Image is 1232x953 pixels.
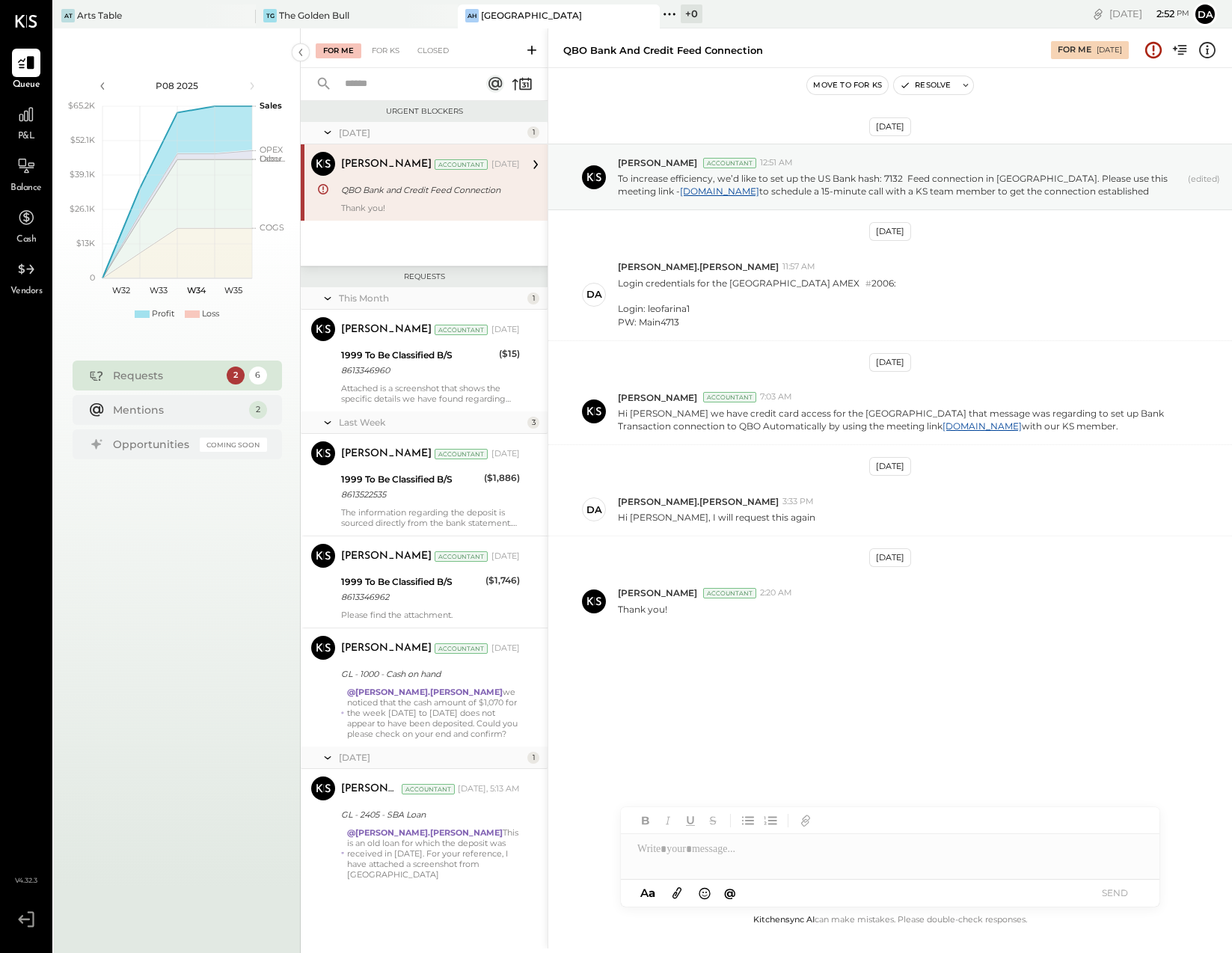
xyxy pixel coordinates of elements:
div: [DATE], 5:13 AM [458,783,520,795]
text: W33 [150,285,168,295]
div: This is an old loan for which the deposit was received in [DATE]. For your reference, I have atta... [347,827,520,880]
text: W34 [186,285,206,295]
strong: @[PERSON_NAME].[PERSON_NAME] [347,827,503,838]
text: $26.1K [70,203,95,214]
a: Cash [1,203,52,247]
div: Accountant [435,551,488,562]
span: [PERSON_NAME].[PERSON_NAME] [618,260,779,273]
text: OPEX [260,144,284,155]
span: 7:03 AM [760,391,792,403]
div: Last Week [339,416,524,429]
div: Coming Soon [200,438,267,452]
div: Login: leofarina1 [618,302,896,315]
div: 1999 To Be Classified B/S [341,348,494,363]
div: da [586,287,602,301]
div: 1 [527,292,539,304]
div: ($1,746) [485,573,520,588]
span: [PERSON_NAME] [618,391,697,404]
div: 1 [527,752,539,764]
a: Queue [1,49,52,92]
div: 1999 To Be Classified B/S [341,574,481,589]
div: [PERSON_NAME] [341,782,399,797]
div: Thank you! [341,203,520,213]
div: [GEOGRAPHIC_DATA] [481,9,582,22]
div: ($1,886) [484,471,520,485]
span: 12:51 AM [760,157,793,169]
text: W32 [112,285,130,295]
div: [DATE] [491,448,520,460]
button: da [1193,2,1217,26]
div: ($15) [499,346,520,361]
div: Accountant [703,588,756,598]
text: Occu... [260,153,285,164]
div: AH [465,9,479,22]
div: [DATE] [869,117,911,136]
div: [PERSON_NAME] [341,157,432,172]
div: [DATE] [1097,45,1122,55]
text: COGS [260,222,284,233]
div: For Me [1058,44,1091,56]
div: [DATE] [339,751,524,764]
div: copy link [1091,6,1106,22]
div: [PERSON_NAME] [341,447,432,462]
button: SEND [1085,883,1144,903]
span: P&L [18,130,35,144]
div: 2 [249,401,267,419]
span: [PERSON_NAME].[PERSON_NAME] [618,495,779,508]
div: PW: Main4713 [618,316,896,328]
div: [PERSON_NAME] [341,322,432,337]
div: GL - 2405 - SBA Loan [341,807,515,822]
a: Balance [1,152,52,195]
button: Unordered List [738,811,758,830]
div: Closed [410,43,456,58]
div: [PERSON_NAME] [341,641,432,656]
span: Queue [13,79,40,92]
div: Accountant [402,784,455,794]
a: [DOMAIN_NAME] [680,186,759,197]
div: Accountant [435,449,488,459]
a: P&L [1,100,52,144]
strong: @[PERSON_NAME].[PERSON_NAME] [347,687,503,697]
button: Aa [636,885,660,901]
div: Please find the attachment. [341,610,520,620]
div: [DATE] [491,643,520,655]
span: 3:33 PM [782,496,814,508]
div: This Month [339,292,524,304]
p: Thank you! [618,603,667,616]
div: 8613346960 [341,363,494,378]
div: + 0 [681,4,702,23]
p: To increase efficiency, we’d like to set up the US Bank hash: 7132 Feed connection in [GEOGRAPHIC... [618,172,1182,197]
span: (edited) [1188,174,1220,197]
button: Bold [636,811,655,830]
div: For KS [364,43,407,58]
div: da [586,503,602,517]
text: W35 [224,285,242,295]
text: $39.1K [70,169,95,180]
button: @ [720,883,741,902]
div: GL - 1000 - Cash on hand [341,667,515,681]
span: @ [724,886,736,900]
span: Balance [10,182,42,195]
div: TG [263,9,277,22]
div: Opportunities [113,437,192,452]
div: 1 [527,126,539,138]
div: QBO Bank and Credit Feed Connection [563,43,763,58]
div: Attached is a screenshot that shows the specific details we have found regarding the credits list... [341,383,520,404]
a: Vendors [1,255,52,298]
text: $13K [76,238,95,248]
div: [DATE] [869,353,911,372]
span: Cash [16,233,36,247]
div: [DATE] [1109,7,1189,21]
button: Italic [658,811,678,830]
div: [PERSON_NAME] [341,549,432,564]
span: # [865,278,871,289]
div: Accountant [703,392,756,402]
div: Requests [113,368,219,383]
div: Accountant [435,159,488,170]
text: Sales [260,100,282,111]
div: 8613346962 [341,589,481,604]
span: [PERSON_NAME] [618,156,697,169]
div: The information regarding the deposit is sourced directly from the bank statement. This is the on... [341,507,520,528]
button: Strikethrough [703,811,723,830]
text: $65.2K [68,100,95,111]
